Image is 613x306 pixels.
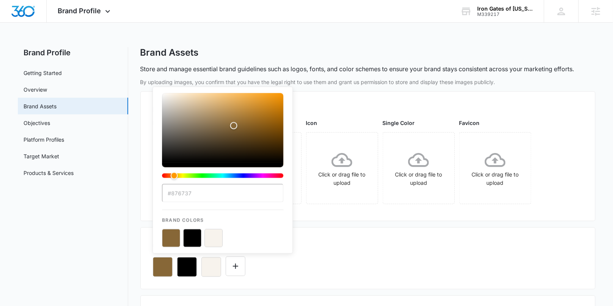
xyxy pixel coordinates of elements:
[140,47,199,58] h1: Brand Assets
[18,47,128,58] h2: Brand Profile
[383,119,455,127] p: Single Color
[478,6,533,12] div: account name
[201,257,221,277] button: Remove
[140,78,596,86] p: By uploading images, you confirm that you have the legal right to use them and grant us permissio...
[58,7,101,15] span: Brand Profile
[306,119,378,127] p: Icon
[24,152,60,160] a: Target Market
[24,136,64,144] a: Platform Profiles
[383,133,454,204] span: Click or drag file to upload
[478,12,533,17] div: account id
[226,256,245,276] button: Edit Color
[162,210,283,224] p: Brand Colors
[24,119,50,127] a: Objectives
[383,150,454,187] div: Click or drag file to upload
[162,173,283,178] div: Hue
[24,69,62,77] a: Getting Started
[162,184,283,202] input: color-picker-input
[460,150,531,187] div: Click or drag file to upload
[162,93,283,247] div: color-picker-container
[24,86,47,94] a: Overview
[460,133,531,204] span: Click or drag file to upload
[140,64,574,73] p: Store and manage essential brand guidelines such as logos, fonts, and color schemes to ensure you...
[153,104,583,115] h2: Logos
[306,133,378,204] span: Click or drag file to upload
[459,119,531,127] p: Favicon
[162,93,283,184] div: color-picker
[153,257,173,277] button: Remove
[24,102,57,110] a: Brand Assets
[24,169,74,177] a: Products & Services
[162,93,283,163] div: Color
[306,150,378,187] div: Click or drag file to upload
[177,257,197,277] button: Remove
